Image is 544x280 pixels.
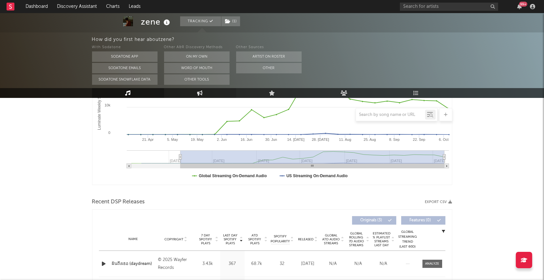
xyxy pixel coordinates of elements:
[217,138,227,141] text: 2. Jun
[298,237,314,241] span: Released
[92,51,158,62] button: Sodatone App
[246,261,268,267] div: 68.7k
[400,3,498,11] input: Search for artists
[164,44,230,51] div: Other A&R Discovery Methods
[434,159,445,163] text: [DATE]
[373,261,395,267] div: N/A
[236,51,302,62] button: Artist on Roster
[142,138,154,141] text: 21. Apr
[180,16,221,26] button: Tracking
[297,261,319,267] div: [DATE]
[236,44,302,51] div: Other Sources
[191,138,204,141] text: 19. May
[322,233,340,245] span: Global ATD Audio Streams
[311,138,329,141] text: 28. [DATE]
[356,112,425,118] input: Search by song name or URL
[347,232,366,247] span: Global Rolling 7D Audio Streams
[398,230,418,249] div: Global Streaming Trend (Last 60D)
[519,2,527,7] div: 99 +
[164,237,183,241] span: Copyright
[158,256,194,272] div: © 2025 Wayfer Records
[401,216,445,225] button: Features(0)
[236,63,302,73] button: Other
[322,261,344,267] div: N/A
[104,103,110,107] text: 10k
[164,74,230,85] button: Other Tools
[356,218,386,222] span: Originals ( 3 )
[271,234,290,244] span: Spotify Popularity
[222,261,243,267] div: 367
[197,261,218,267] div: 3.43k
[265,138,277,141] text: 30. Jun
[199,174,267,178] text: Global Streaming On-Demand Audio
[222,233,239,245] span: Last Day Spotify Plays
[439,138,448,141] text: 6. Oct
[112,237,155,242] div: Name
[141,16,172,27] div: zene
[221,16,240,26] span: ( 1 )
[197,233,215,245] span: 7 Day Spotify Plays
[286,174,347,178] text: US Streaming On-Demand Audio
[347,261,369,267] div: N/A
[92,74,158,85] button: Sodatone Snowflake Data
[373,232,391,247] span: Estimated % Playlist Streams Last Day
[97,84,101,130] text: Luminate Weekly Streams
[271,261,294,267] div: 32
[92,63,158,73] button: Sodatone Emails
[246,233,264,245] span: ATD Spotify Plays
[339,138,351,141] text: 11. Aug
[164,63,230,73] button: Word Of Mouth
[413,138,425,141] text: 22. Sep
[167,138,178,141] text: 5. May
[389,138,400,141] text: 8. Sep
[92,198,145,206] span: Recent DSP Releases
[364,138,376,141] text: 25. Aug
[240,138,252,141] text: 16. Jun
[517,4,522,9] button: 99+
[287,138,304,141] text: 14. [DATE]
[108,131,110,135] text: 0
[164,51,230,62] button: On My Own
[112,261,155,267] a: ฝันถึงเธอ (daydream)
[425,200,452,204] button: Export CSV
[352,216,396,225] button: Originals(3)
[221,16,240,26] button: (1)
[92,44,158,51] div: With Sodatone
[405,218,436,222] span: Features ( 0 )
